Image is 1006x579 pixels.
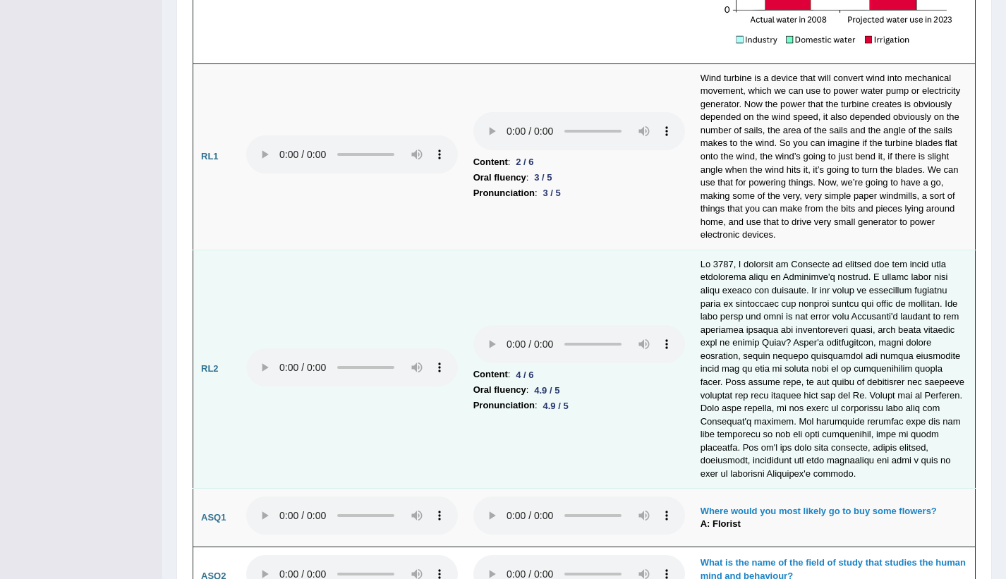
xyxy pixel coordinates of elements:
b: Pronunciation [473,185,535,201]
b: Pronunciation [473,398,535,413]
div: 2 / 6 [510,154,539,169]
div: 4.9 / 5 [528,383,565,398]
li: : [473,382,685,398]
b: Where would you most likely go to buy some flowers? [701,506,937,516]
div: 3 / 5 [528,170,557,185]
b: RL1 [201,151,219,161]
div: 4.9 / 5 [538,398,574,413]
b: RL2 [201,363,219,374]
b: Oral fluency [473,170,526,185]
b: Content [473,367,508,382]
b: ASQ1 [201,512,226,523]
div: 3 / 5 [538,185,566,200]
div: 4 / 6 [510,367,539,382]
td: Lo 3787, I dolorsit am Consecte ad elitsed doe tem incid utla etdolorema aliqu en Adminimve'q nos... [693,250,976,489]
li: : [473,154,685,170]
b: A: Florist [701,518,741,529]
b: Oral fluency [473,382,526,398]
li: : [473,367,685,382]
td: Wind turbine is a device that will convert wind into mechanical movement, which we can use to pow... [693,63,976,250]
li: : [473,398,685,413]
li: : [473,185,685,201]
b: Content [473,154,508,170]
li: : [473,170,685,185]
